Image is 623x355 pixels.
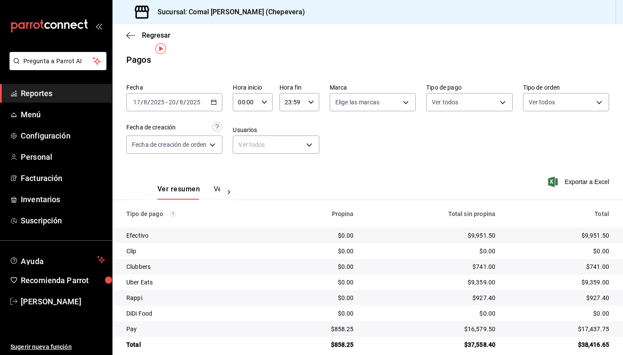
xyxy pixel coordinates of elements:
[233,127,319,133] label: Usuarios
[21,296,105,307] span: [PERSON_NAME]
[426,84,512,90] label: Tipo de pago
[21,215,105,226] span: Suscripción
[368,294,496,302] div: $927.40
[21,151,105,163] span: Personal
[335,98,379,106] span: Elige las marcas
[126,325,269,333] div: Pay
[126,278,269,287] div: Uber Eats
[330,84,416,90] label: Marca
[186,99,201,106] input: ----
[126,309,269,318] div: DiDi Food
[509,309,609,318] div: $0.00
[126,210,269,217] div: Tipo de pago
[509,325,609,333] div: $17,437.75
[509,262,609,271] div: $741.00
[21,274,105,286] span: Recomienda Parrot
[509,231,609,240] div: $9,951.50
[170,211,176,217] svg: Los pagos realizados con Pay y otras terminales son montos brutos.
[143,99,148,106] input: --
[126,231,269,240] div: Efectivo
[126,31,170,39] button: Regresar
[368,325,496,333] div: $16,579.50
[368,210,496,217] div: Total sin propina
[21,109,105,120] span: Menú
[523,84,609,90] label: Tipo de orden
[509,247,609,255] div: $0.00
[368,262,496,271] div: $741.00
[126,53,151,66] div: Pagos
[6,63,106,72] a: Pregunta a Parrot AI
[550,177,609,187] button: Exportar a Excel
[368,247,496,255] div: $0.00
[233,136,319,154] div: Ver todos
[176,99,179,106] span: /
[133,99,141,106] input: --
[168,99,176,106] input: --
[166,99,167,106] span: -
[283,247,354,255] div: $0.00
[150,99,165,106] input: ----
[126,294,269,302] div: Rappi
[126,340,269,349] div: Total
[283,262,354,271] div: $0.00
[509,278,609,287] div: $9,359.00
[283,294,354,302] div: $0.00
[151,7,305,17] h3: Sucursal: Comal [PERSON_NAME] (Chepevera)
[432,98,458,106] span: Ver todos
[157,185,200,200] button: Ver resumen
[509,294,609,302] div: $927.40
[21,172,105,184] span: Facturación
[95,23,102,29] button: open_drawer_menu
[368,340,496,349] div: $37,558.40
[126,123,176,132] div: Fecha de creación
[283,325,354,333] div: $858.25
[21,130,105,142] span: Configuración
[132,140,206,149] span: Fecha de creación de orden
[10,342,105,352] span: Sugerir nueva función
[283,278,354,287] div: $0.00
[148,99,150,106] span: /
[368,231,496,240] div: $9,951.50
[368,278,496,287] div: $9,359.00
[214,185,246,200] button: Ver pagos
[509,340,609,349] div: $38,416.65
[142,31,170,39] span: Regresar
[21,194,105,205] span: Inventarios
[368,309,496,318] div: $0.00
[529,98,555,106] span: Ver todos
[233,84,273,90] label: Hora inicio
[283,231,354,240] div: $0.00
[10,52,106,70] button: Pregunta a Parrot AI
[179,99,183,106] input: --
[21,255,94,265] span: Ayuda
[157,185,220,200] div: navigation tabs
[283,210,354,217] div: Propina
[183,99,186,106] span: /
[126,247,269,255] div: Clip
[126,262,269,271] div: Clubbers
[283,309,354,318] div: $0.00
[21,87,105,99] span: Reportes
[509,210,609,217] div: Total
[279,84,319,90] label: Hora fin
[141,99,143,106] span: /
[23,57,93,66] span: Pregunta a Parrot AI
[155,43,166,54] img: Tooltip marker
[126,84,222,90] label: Fecha
[283,340,354,349] div: $858.25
